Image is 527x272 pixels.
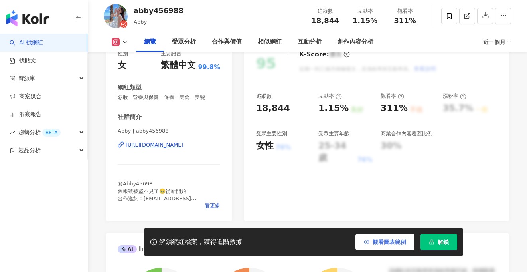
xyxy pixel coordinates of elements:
[318,130,349,137] div: 受眾主要年齡
[42,129,61,137] div: BETA
[134,19,147,25] span: Abby
[373,239,406,245] span: 觀看圖表範例
[353,17,377,25] span: 1.15%
[420,234,457,250] button: 解鎖
[104,4,128,28] img: KOL Avatar
[318,102,349,115] div: 1.15%
[429,239,434,245] span: lock
[10,57,36,65] a: 找貼文
[350,7,380,15] div: 互動率
[256,140,274,152] div: 女性
[6,10,49,26] img: logo
[118,50,128,57] div: 性別
[338,37,373,47] div: 創作內容分析
[390,7,420,15] div: 觀看率
[172,37,196,47] div: 受眾分析
[298,37,322,47] div: 互動分析
[381,93,404,100] div: 觀看率
[10,39,43,47] a: searchAI 找網紅
[258,37,282,47] div: 相似網紅
[310,7,340,15] div: 追蹤數
[134,6,184,16] div: abby456988
[381,102,408,115] div: 311%
[355,234,414,250] button: 觀看圖表範例
[256,130,287,137] div: 受眾主要性別
[483,36,511,48] div: 近三個月
[118,127,220,135] span: Abby | abby456988
[256,102,290,115] div: 18,844
[205,202,220,209] span: 看更多
[318,93,342,100] div: 互動率
[10,93,41,101] a: 商案媒合
[381,130,432,137] div: 商業合作內容覆蓋比例
[118,181,197,216] span: @Abby45698 舊帳號被盜不見了🥹從新開始 合作邀約：[EMAIL_ADDRESS][DOMAIN_NAME] 或加line:sweet45698
[256,93,272,100] div: 追蹤數
[118,141,220,149] a: [URL][DOMAIN_NAME]
[299,50,350,59] div: K-Score :
[126,141,184,149] div: [URL][DOMAIN_NAME]
[144,37,156,47] div: 總覽
[212,37,242,47] div: 合作與價值
[161,50,182,57] div: 主要語言
[443,93,466,100] div: 漲粉率
[311,16,339,25] span: 18,844
[18,123,61,141] span: 趨勢分析
[18,69,35,87] span: 資源庫
[159,238,242,246] div: 解鎖網紅檔案，獲得進階數據
[394,17,416,25] span: 311%
[118,59,126,71] div: 女
[10,111,41,119] a: 洞察報告
[18,141,41,159] span: 競品分析
[198,63,220,71] span: 99.8%
[10,130,15,135] span: rise
[118,94,220,101] span: 彩妝 · 營養與保健 · 保養 · 美食 · 美髮
[161,59,196,71] div: 繁體中文
[438,239,449,245] span: 解鎖
[118,83,142,92] div: 網紅類型
[118,113,142,121] div: 社群簡介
